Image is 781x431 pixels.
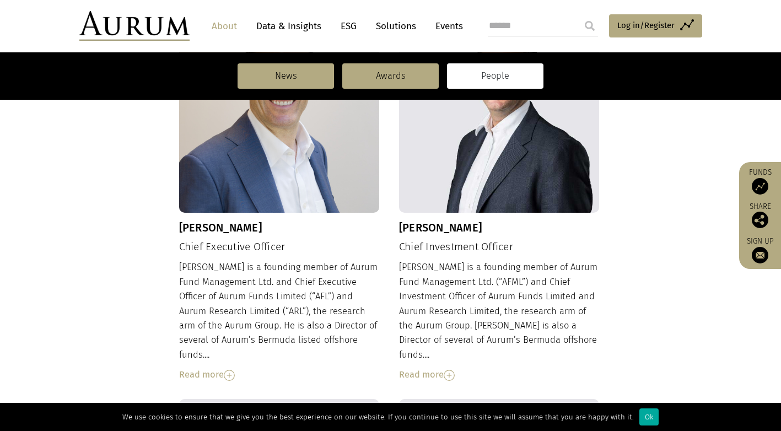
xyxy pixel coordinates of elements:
a: Data & Insights [251,16,327,36]
div: [PERSON_NAME] is a founding member of Aurum Fund Management Ltd. (“AFML”) and Chief Investment Of... [399,260,600,382]
img: Sign up to our newsletter [752,247,768,263]
a: Funds [745,168,775,195]
div: Read more [399,368,600,382]
a: About [206,16,243,36]
img: Share this post [752,212,768,228]
img: Read More [444,370,455,381]
input: Submit [579,15,601,37]
div: Share [745,203,775,228]
a: Log in/Register [609,14,702,37]
span: Log in/Register [617,19,675,32]
img: Read More [224,370,235,381]
div: [PERSON_NAME] is a founding member of Aurum Fund Management Ltd. and Chief Executive Officer of A... [179,260,380,382]
img: Aurum [79,11,190,41]
div: Ok [639,408,659,425]
img: Access Funds [752,178,768,195]
a: News [238,63,334,89]
a: Sign up [745,236,775,263]
h3: [PERSON_NAME] [399,221,600,234]
a: People [447,63,543,89]
a: Awards [342,63,439,89]
h4: Chief Investment Officer [399,241,600,254]
h4: Chief Executive Officer [179,241,380,254]
div: Read more [179,368,380,382]
a: ESG [335,16,362,36]
a: Solutions [370,16,422,36]
a: Events [430,16,463,36]
h3: [PERSON_NAME] [179,221,380,234]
